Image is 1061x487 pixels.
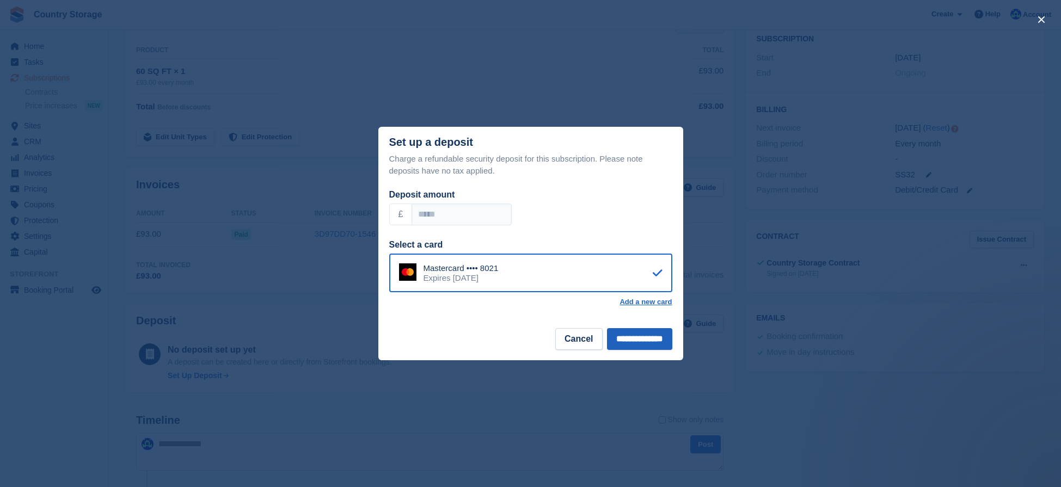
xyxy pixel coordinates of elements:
[555,328,602,350] button: Cancel
[424,273,499,283] div: Expires [DATE]
[389,136,473,149] div: Set up a deposit
[1033,11,1050,28] button: close
[389,190,455,199] label: Deposit amount
[389,153,672,177] p: Charge a refundable security deposit for this subscription. Please note deposits have no tax appl...
[424,263,499,273] div: Mastercard •••• 8021
[399,263,416,281] img: Mastercard Logo
[389,238,672,251] div: Select a card
[620,298,672,306] a: Add a new card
